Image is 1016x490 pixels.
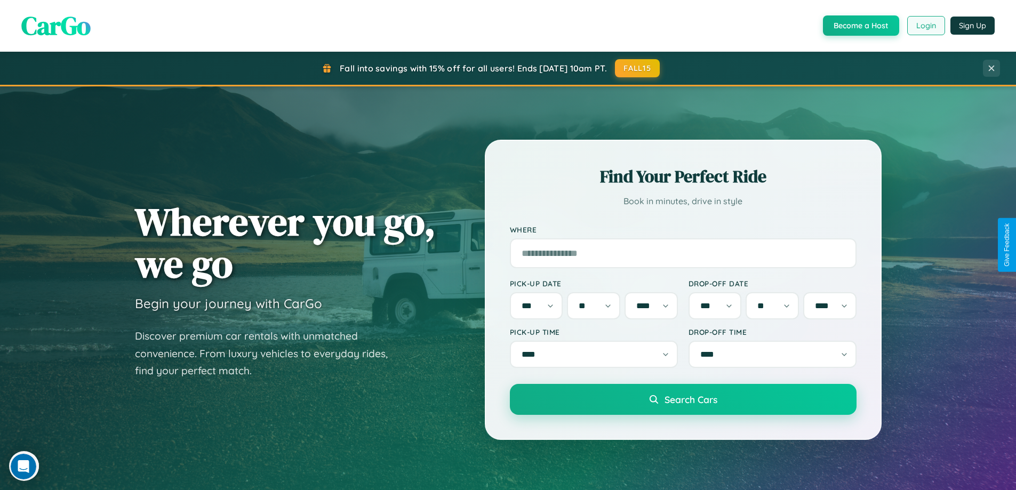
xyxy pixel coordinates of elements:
button: FALL15 [615,59,660,77]
button: Become a Host [823,15,899,36]
span: Fall into savings with 15% off for all users! Ends [DATE] 10am PT. [340,63,607,74]
button: Login [907,16,945,35]
p: Discover premium car rentals with unmatched convenience. From luxury vehicles to everyday rides, ... [135,327,402,380]
div: Give Feedback [1003,223,1011,267]
label: Where [510,225,857,234]
span: Search Cars [665,393,717,405]
iframe: Intercom live chat discovery launcher [9,451,39,481]
h3: Begin your journey with CarGo [135,295,322,311]
p: Book in minutes, drive in style [510,194,857,209]
label: Drop-off Time [689,327,857,336]
h1: Wherever you go, we go [135,200,436,285]
label: Drop-off Date [689,279,857,288]
div: Open Intercom Messenger [4,4,198,34]
label: Pick-up Time [510,327,678,336]
button: Search Cars [510,384,857,415]
iframe: Intercom live chat [11,454,36,479]
h2: Find Your Perfect Ride [510,165,857,188]
button: Sign Up [950,17,995,35]
label: Pick-up Date [510,279,678,288]
span: CarGo [21,8,91,43]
